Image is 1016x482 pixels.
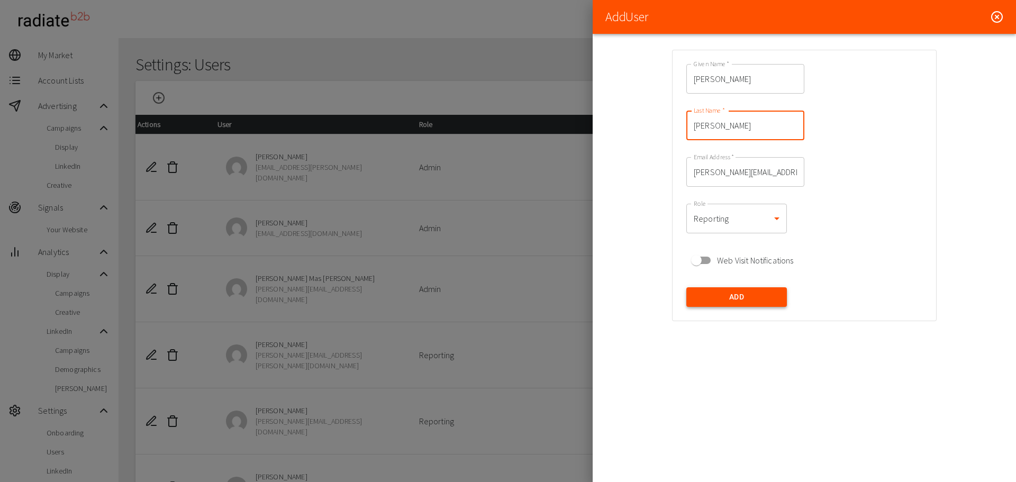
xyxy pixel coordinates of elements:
[717,254,793,267] span: Web Visit Notifications
[694,152,734,161] label: Email Address
[694,106,725,115] label: Last Name
[686,204,787,233] div: Reporting
[694,59,729,68] label: Given Name
[605,10,648,25] h2: Add User
[694,199,706,208] label: Role
[686,287,787,307] button: Add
